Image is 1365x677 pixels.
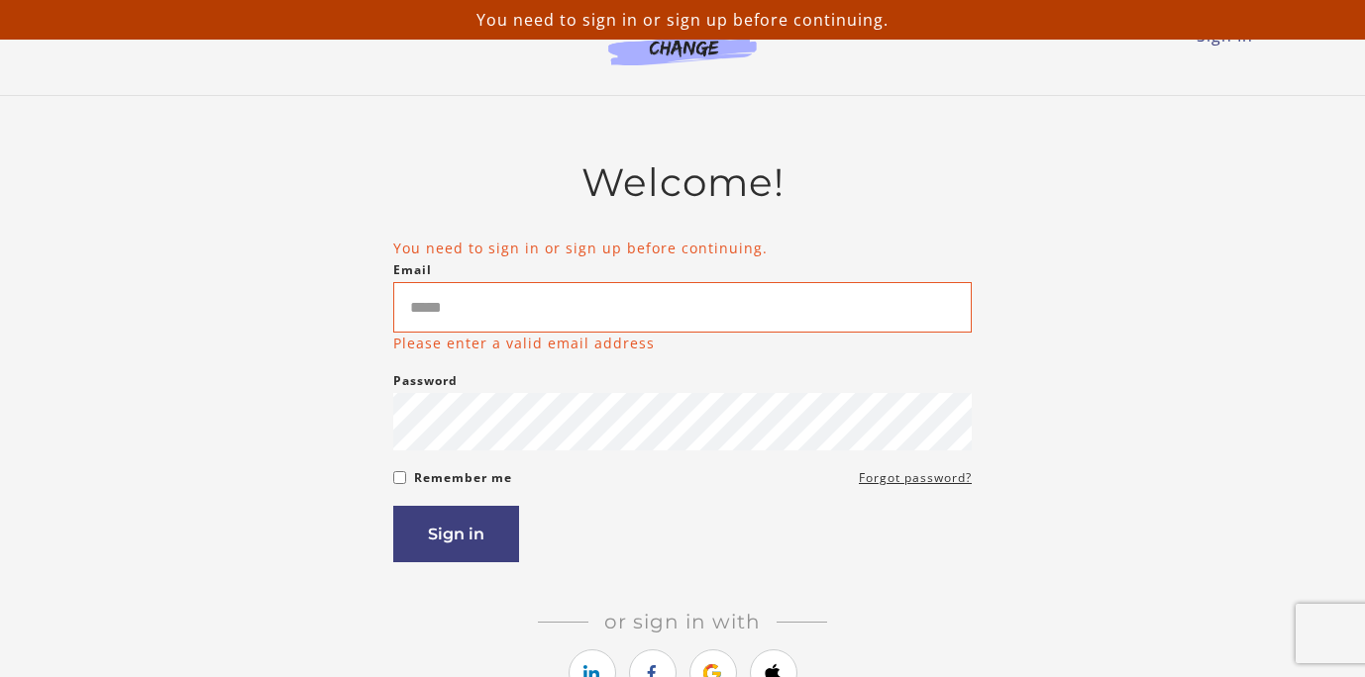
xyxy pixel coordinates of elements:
[414,466,512,490] label: Remember me
[587,20,778,65] img: Agents of Change Logo
[393,369,458,393] label: Password
[588,610,777,633] span: Or sign in with
[393,333,655,353] p: Please enter a valid email address
[393,506,519,562] button: Sign in
[393,159,972,206] h2: Welcome!
[393,238,972,258] li: You need to sign in or sign up before continuing.
[859,466,972,490] a: Forgot password?
[8,8,1357,32] p: You need to sign in or sign up before continuing.
[393,258,432,282] label: Email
